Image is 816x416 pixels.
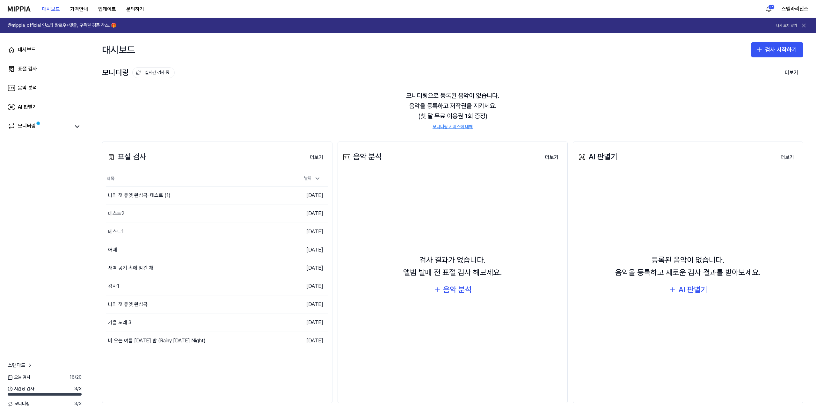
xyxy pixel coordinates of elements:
div: 음악 분석 [342,151,382,163]
button: 검사 시작하기 [751,42,803,57]
div: 나의 첫 듀엣 완성곡 [108,301,148,308]
div: 검사1 [108,282,119,290]
td: [DATE] [273,241,328,259]
div: 가을 노래 3 [108,319,131,326]
div: 테스트2 [108,210,124,217]
div: 검사 결과가 없습니다. 앨범 발매 전 표절 검사 해보세요. [403,254,502,279]
button: 더보기 [540,151,564,164]
div: AI 판별기 [577,151,617,163]
td: [DATE] [273,314,328,332]
div: 대시보드 [102,40,135,60]
button: 대시보드 [37,3,65,16]
a: AI 판별기 [4,99,85,115]
div: 나의 첫 듀엣 완성곡-테스트 (1) [108,192,171,199]
span: 스탠다드 [8,361,25,369]
img: 알림 [765,5,773,13]
div: AI 판별기 [18,103,37,111]
button: 업데이트 [93,3,121,16]
div: 17 [768,4,775,10]
div: 새벽 공기 속에 잠긴 채 [108,264,153,272]
span: 오늘 검사 [8,374,30,381]
div: 어때 [108,246,117,254]
button: 더보기 [780,66,803,79]
button: AI 판별기 [669,284,707,296]
td: [DATE] [273,223,328,241]
div: 모니터링으로 등록된 음악이 없습니다. 음악을 등록하고 저작권을 지키세요. (첫 달 무료 이용권 1회 증정) [102,83,803,138]
div: 표절 검사 [106,151,146,163]
h1: @mippia_official 인스타 팔로우+댓글, 구독권 경품 찬스! 🎁 [8,22,116,29]
div: 등록된 음악이 없습니다. 음악을 등록하고 새로운 검사 결과를 받아보세요. [615,254,761,279]
button: 더보기 [305,151,328,164]
span: 시간당 검사 [8,386,34,392]
div: 날짜 [302,173,323,184]
button: 음악 분석 [433,284,472,296]
div: 모니터링 [18,122,36,131]
a: 모니터링 [8,122,70,131]
a: 음악 분석 [4,80,85,96]
div: 음악 분석 [18,84,37,92]
a: 모니터링 서비스에 대해 [433,124,473,130]
button: 더보기 [776,151,799,164]
span: 모니터링 [8,401,30,407]
button: 알림17 [764,4,774,14]
div: 비 오는 여름 [DATE] 밤 (Rainy [DATE] Night) [108,337,206,345]
td: [DATE] [273,277,328,296]
td: [DATE] [273,296,328,314]
td: [DATE] [273,332,328,350]
div: 음악 분석 [443,284,472,296]
div: 테스트1 [108,228,124,236]
a: 표절 검사 [4,61,85,77]
th: 제목 [106,171,273,186]
td: [DATE] [273,205,328,223]
span: 16 / 20 [69,374,82,381]
a: 대시보드 [4,42,85,57]
div: 모니터링 [102,67,175,79]
img: logo [8,6,31,11]
td: [DATE] [273,186,328,205]
a: 스탠다드 [8,361,33,369]
button: 스텔라리신스 [782,5,808,13]
span: 3 / 3 [74,386,82,392]
button: 다시 보지 않기 [776,23,797,28]
button: 실시간 검사 중 [132,67,175,78]
button: 가격안내 [65,3,93,16]
td: [DATE] [273,259,328,277]
div: 대시보드 [18,46,36,54]
div: AI 판별기 [678,284,707,296]
button: 문의하기 [121,3,149,16]
a: 업데이트 [93,0,121,18]
span: 3 / 3 [74,401,82,407]
div: 표절 검사 [18,65,37,73]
